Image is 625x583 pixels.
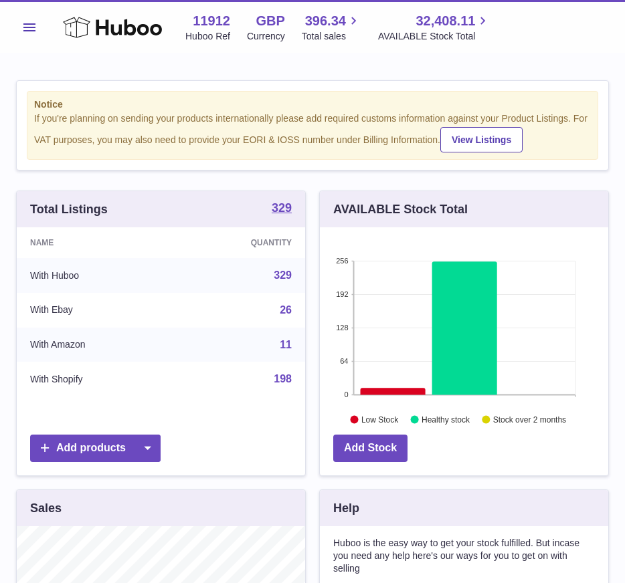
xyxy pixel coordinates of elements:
a: 329 [274,269,292,281]
h3: Help [333,500,359,516]
h3: AVAILABLE Stock Total [333,201,468,217]
a: 396.34 Total sales [302,12,361,43]
td: With Shopify [17,362,175,396]
text: 0 [344,390,348,398]
a: 11 [280,339,292,350]
h3: Total Listings [30,201,108,217]
a: View Listings [440,127,523,152]
a: 198 [274,373,292,384]
td: With Ebay [17,293,175,328]
th: Quantity [175,227,305,258]
text: 64 [340,357,348,365]
span: AVAILABLE Stock Total [378,30,491,43]
text: Healthy stock [422,415,470,425]
td: With Huboo [17,258,175,293]
strong: 11912 [193,12,230,30]
text: 192 [336,290,348,298]
strong: GBP [256,12,284,30]
text: 128 [336,324,348,332]
text: 256 [336,257,348,265]
a: Add products [30,435,161,462]
td: With Amazon [17,328,175,362]
span: 32,408.11 [416,12,475,30]
span: 396.34 [305,12,346,30]
span: Total sales [302,30,361,43]
th: Name [17,227,175,258]
a: 32,408.11 AVAILABLE Stock Total [378,12,491,43]
strong: 329 [272,202,292,214]
a: 26 [280,304,292,316]
a: 329 [272,202,292,217]
div: Huboo Ref [185,30,230,43]
text: Low Stock [361,415,399,425]
h3: Sales [30,500,62,516]
text: Stock over 2 months [493,415,566,425]
div: Currency [247,30,285,43]
div: If you're planning on sending your products internationally please add required customs informati... [34,112,591,152]
a: Add Stock [333,435,408,462]
p: Huboo is the easy way to get your stock fulfilled. But incase you need any help here's our ways f... [333,537,595,575]
strong: Notice [34,98,591,111]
